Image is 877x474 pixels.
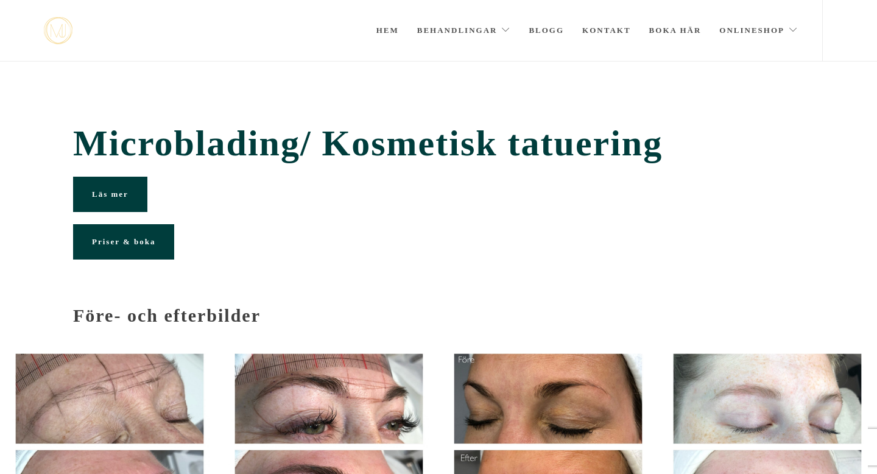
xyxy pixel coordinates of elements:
[73,177,147,212] a: Läs mer
[92,237,155,246] span: Priser & boka
[92,189,129,199] span: Läs mer
[73,305,261,325] strong: Före- och efterbilder
[73,224,174,260] a: Priser & boka
[44,17,72,44] a: mjstudio mjstudio mjstudio
[73,122,804,164] span: Microblading/ Kosmetisk tatuering
[44,17,72,44] img: mjstudio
